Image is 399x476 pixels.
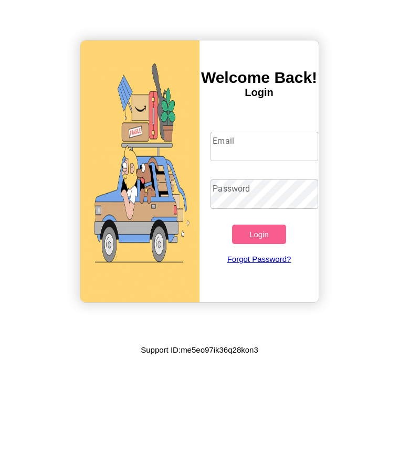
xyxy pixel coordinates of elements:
p: Support ID: me5eo97ik36q28kon3 [141,343,258,357]
img: gif [80,40,199,302]
a: Forgot Password? [205,244,312,274]
h3: Welcome Back! [199,69,319,87]
h4: Login [199,87,319,99]
button: Login [232,225,286,244]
